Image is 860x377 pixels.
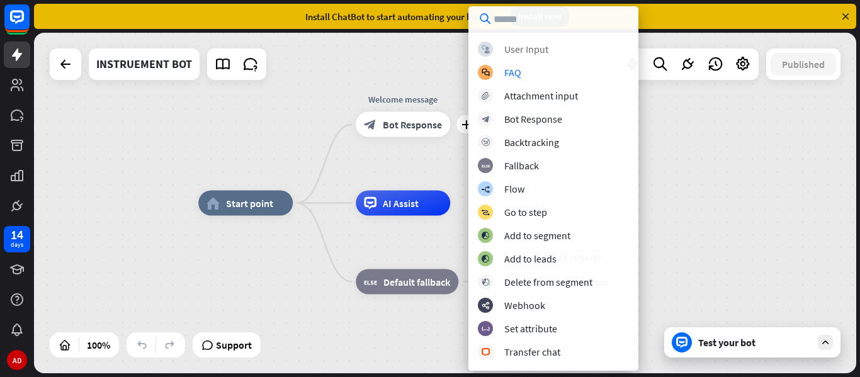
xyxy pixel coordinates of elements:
div: FAQ [504,66,521,79]
span: Start point [226,197,273,210]
i: block_faq [482,69,490,77]
i: block_goto [481,208,490,217]
div: Bot Response [504,113,562,125]
div: INSTRUEMENT BOT [96,48,192,80]
div: Welcome message [346,93,460,106]
i: home_2 [207,197,220,210]
div: Fallback [504,159,539,172]
i: block_user_input [482,45,490,53]
div: 14 [11,229,23,240]
div: AD [7,350,27,370]
a: 14 days [4,226,30,252]
div: Attachment input [504,89,578,102]
div: Delete from segment [504,276,592,288]
i: block_attachment [482,92,490,100]
button: Open LiveChat chat widget [10,5,48,43]
div: Flow [504,183,524,195]
button: Published [771,53,836,76]
span: AI Assist [383,197,419,210]
div: Test your bot [698,336,812,349]
div: Webhook [504,299,545,312]
div: Set attribute [504,322,557,335]
i: block_livechat [481,348,490,356]
span: Default fallback [383,276,450,288]
i: block_fallback [364,276,377,288]
div: Add to segment [504,229,570,242]
span: Bot Response [383,118,442,131]
i: block_fallback [482,162,490,170]
div: Go to step [504,206,547,218]
div: 100% [83,335,114,355]
div: Install ChatBot to start automating your business [305,11,501,23]
div: Transfer chat [504,346,560,358]
i: webhooks [482,301,490,310]
div: Backtracking [504,136,559,149]
i: block_bot_response [364,118,376,131]
i: plus [461,120,471,129]
i: block_delete_from_segment [482,278,490,286]
i: block_backtracking [482,138,490,147]
i: block_add_to_segment [481,232,490,240]
div: User Input [504,43,548,55]
i: block_bot_response [482,115,490,123]
span: Support [216,335,252,355]
i: builder_tree [481,185,490,193]
div: days [11,240,23,249]
div: Add to leads [504,252,557,265]
i: block_set_attribute [482,325,490,333]
i: block_add_to_segment [481,255,490,263]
